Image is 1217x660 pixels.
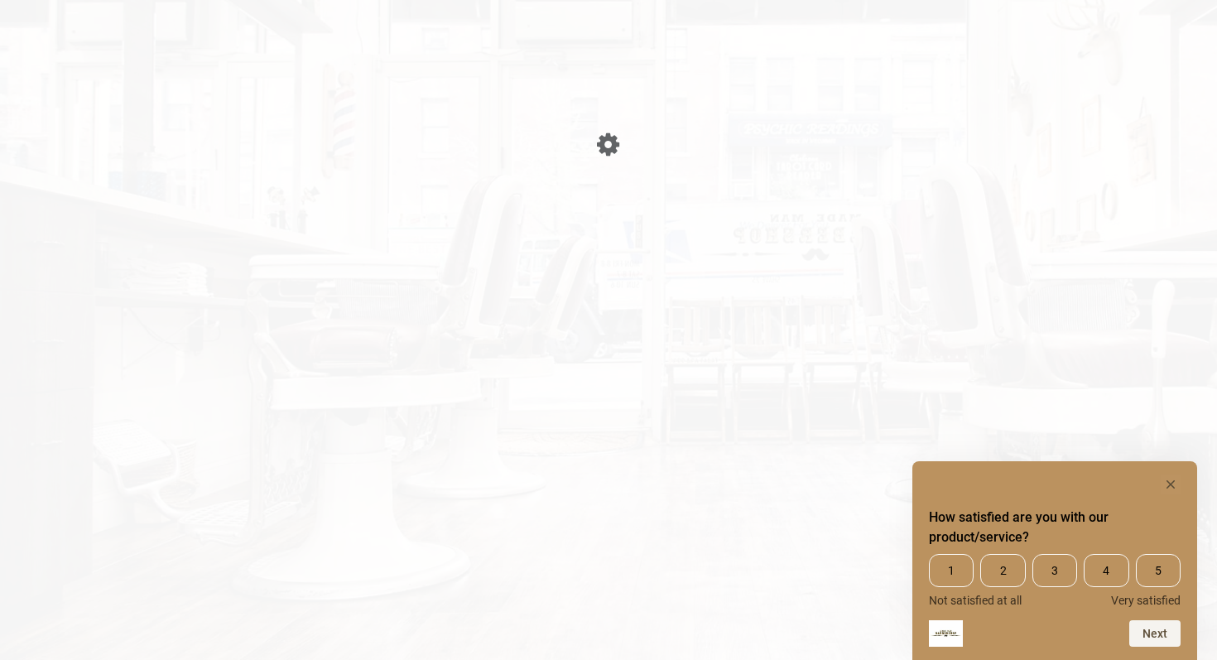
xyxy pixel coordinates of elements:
[1084,554,1128,587] span: 4
[1111,594,1181,607] span: Very satisfied
[1161,475,1181,494] button: Hide survey
[929,554,974,587] span: 1
[929,554,1181,607] div: How satisfied are you with our product/service? Select an option from 1 to 5, with 1 being Not sa...
[929,594,1022,607] span: Not satisfied at all
[1032,554,1077,587] span: 3
[1136,554,1181,587] span: 5
[980,554,1025,587] span: 2
[1129,620,1181,647] button: Next question
[929,475,1181,647] div: How satisfied are you with our product/service? Select an option from 1 to 5, with 1 being Not sa...
[929,508,1181,547] h2: How satisfied are you with our product/service? Select an option from 1 to 5, with 1 being Not sa...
